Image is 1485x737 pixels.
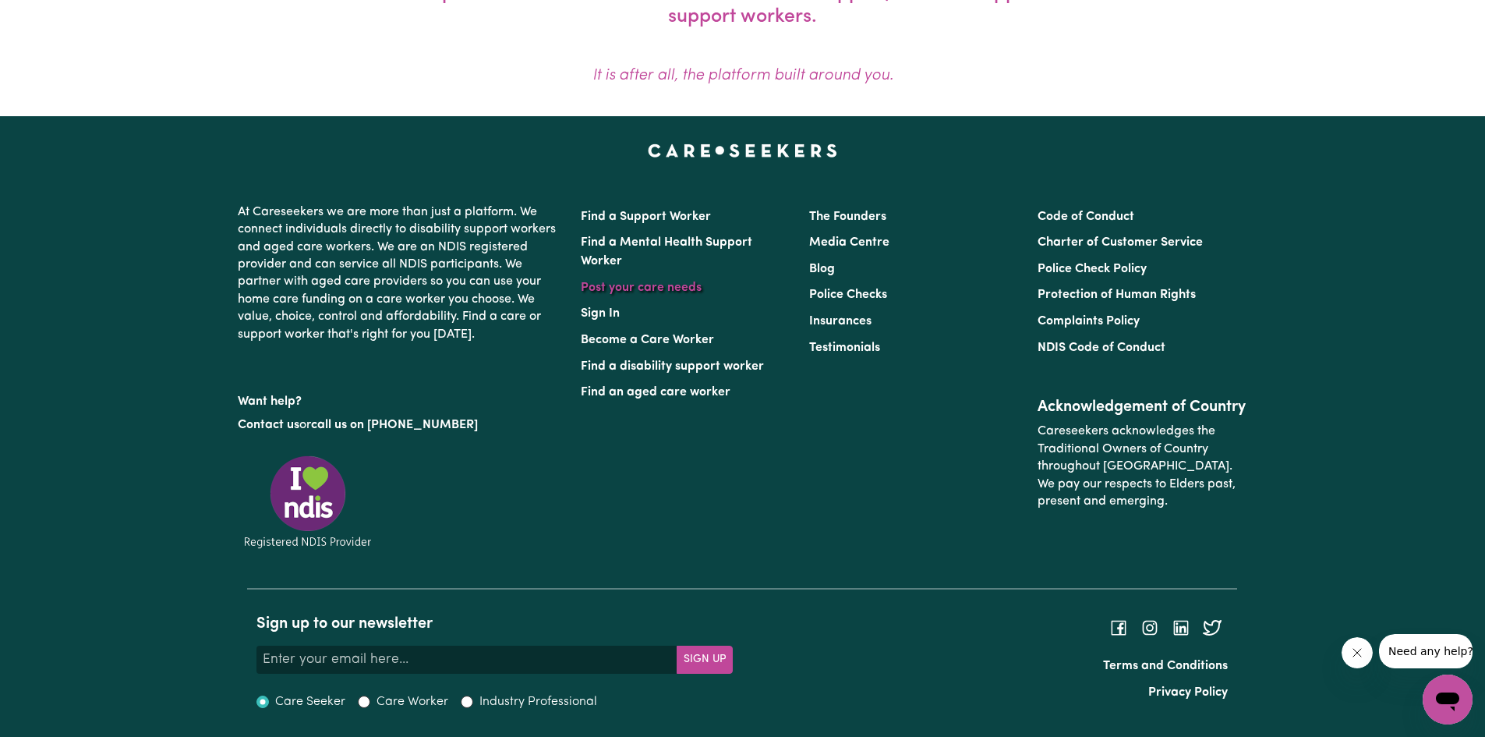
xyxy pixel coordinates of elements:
[581,307,620,320] a: Sign In
[581,282,702,294] a: Post your care needs
[1203,621,1222,633] a: Follow Careseekers on Twitter
[1148,686,1228,699] a: Privacy Policy
[256,615,733,633] h2: Sign up to our newsletter
[648,144,837,157] a: Careseekers home page
[1423,675,1473,725] iframe: Button to launch messaging window
[1038,398,1247,416] h2: Acknowledgement of Country
[1038,315,1140,328] a: Complaints Policy
[1172,621,1190,633] a: Follow Careseekers on LinkedIn
[311,419,478,431] a: call us on [PHONE_NUMBER]
[809,315,872,328] a: Insurances
[581,360,764,373] a: Find a disability support worker
[238,410,562,440] p: or
[581,386,730,399] a: Find an aged care worker
[238,419,299,431] a: Contact us
[1379,634,1473,668] iframe: Message from company
[1103,660,1228,672] a: Terms and Conditions
[275,693,345,711] label: Care Seeker
[581,334,714,346] a: Become a Care Worker
[581,236,752,268] a: Find a Mental Health Support Worker
[809,289,887,301] a: Police Checks
[809,263,835,275] a: Blog
[377,693,448,711] label: Care Worker
[809,236,889,249] a: Media Centre
[238,197,562,349] p: At Careseekers we are more than just a platform. We connect individuals directly to disability su...
[1038,342,1165,354] a: NDIS Code of Conduct
[1038,211,1134,223] a: Code of Conduct
[1140,621,1159,633] a: Follow Careseekers on Instagram
[238,453,378,551] img: Registered NDIS provider
[1038,289,1196,301] a: Protection of Human Rights
[809,342,880,354] a: Testimonials
[256,646,677,674] input: Enter your email here...
[1342,637,1373,668] iframe: Close message
[238,66,1248,85] p: It is after all, the platform built around you.
[479,693,597,711] label: Industry Professional
[1038,236,1203,249] a: Charter of Customer Service
[581,211,711,223] a: Find a Support Worker
[677,646,733,674] button: Subscribe
[809,211,886,223] a: The Founders
[1038,263,1147,275] a: Police Check Policy
[238,387,562,410] p: Want help?
[1109,621,1128,633] a: Follow Careseekers on Facebook
[1038,416,1247,516] p: Careseekers acknowledges the Traditional Owners of Country throughout [GEOGRAPHIC_DATA]. We pay o...
[9,11,94,23] span: Need any help?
